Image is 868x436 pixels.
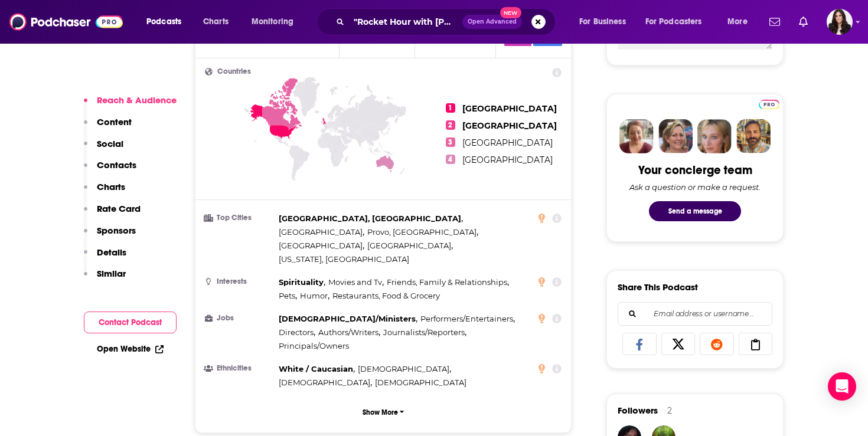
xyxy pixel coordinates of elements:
span: Countries [217,68,251,76]
input: Search podcasts, credits, & more... [349,12,462,31]
span: 2 [446,120,455,130]
span: , [318,326,380,339]
span: [GEOGRAPHIC_DATA] [279,241,363,250]
span: , [279,376,372,389]
button: Reach & Audience [84,94,177,116]
p: Content [97,116,132,127]
h3: Jobs [205,314,274,322]
button: Send a message [649,201,741,221]
img: Jules Profile [697,119,732,153]
div: Search podcasts, credits, & more... [328,8,567,35]
button: Show profile menu [827,9,853,35]
span: White / Caucasian [279,364,353,373]
a: Show notifications dropdown [794,12,812,32]
img: Barbara Profile [658,119,693,153]
button: open menu [243,12,309,31]
span: , [279,239,364,253]
span: [GEOGRAPHIC_DATA] [462,120,557,131]
span: Performers/Entertainers [420,314,513,323]
span: Charts [203,14,229,30]
span: Spirituality [279,277,324,287]
a: Pro website [759,98,779,109]
span: , [367,225,478,239]
h3: Top Cities [205,214,274,222]
span: , [279,362,355,376]
button: open menu [638,12,719,31]
span: [GEOGRAPHIC_DATA] [462,103,557,114]
span: [DEMOGRAPHIC_DATA] [375,378,466,387]
p: Details [97,247,126,258]
span: Movies and Tv [328,277,382,287]
a: Copy Link [739,333,773,355]
span: Journalists/Reporters [383,327,465,337]
p: Social [97,138,123,149]
span: [US_STATE], [GEOGRAPHIC_DATA] [279,254,409,264]
p: Reach & Audience [97,94,177,106]
div: Search followers [618,302,772,326]
span: Monitoring [252,14,293,30]
span: [GEOGRAPHIC_DATA], [GEOGRAPHIC_DATA] [279,214,461,223]
button: open menu [719,12,762,31]
span: 1 [446,103,455,113]
span: [DEMOGRAPHIC_DATA] [279,378,370,387]
span: [GEOGRAPHIC_DATA] [279,227,363,237]
span: , [279,312,417,326]
span: Friends, Family & Relationships [387,277,507,287]
span: Authors/Writers [318,327,378,337]
button: open menu [571,12,641,31]
h3: Ethnicities [205,365,274,372]
span: 3 [446,137,455,147]
span: Followers [618,405,658,416]
p: Charts [97,181,125,192]
span: , [279,225,364,239]
span: For Podcasters [645,14,702,30]
p: Rate Card [97,203,141,214]
button: Similar [84,268,126,290]
p: Sponsors [97,225,136,236]
span: [GEOGRAPHIC_DATA] [367,241,451,250]
button: Rate Card [84,203,141,225]
span: Podcasts [146,14,181,30]
span: Principals/Owners [279,341,349,350]
span: , [383,326,466,339]
span: , [279,276,325,289]
span: Open Advanced [468,19,517,25]
span: , [367,239,453,253]
span: For Business [579,14,626,30]
a: Share on Reddit [700,333,734,355]
span: , [279,289,297,303]
h3: Share This Podcast [618,281,698,293]
img: Podchaser - Follow, Share and Rate Podcasts [9,11,123,33]
span: Directors [279,327,314,337]
div: Your concierge team [638,163,752,178]
div: 2 [667,405,672,416]
span: Provo, [GEOGRAPHIC_DATA] [367,227,477,237]
span: 4 [446,155,455,164]
span: Logged in as RebeccaShapiro [827,9,853,35]
span: , [279,326,315,339]
p: Contacts [97,159,136,171]
button: open menu [138,12,197,31]
button: Social [84,138,123,160]
button: Show More [205,401,562,423]
span: Pets [279,291,295,300]
a: Share on X/Twitter [661,333,696,355]
button: Details [84,247,126,268]
p: Similar [97,268,126,279]
div: Open Intercom Messenger [828,372,856,401]
a: Show notifications dropdown [765,12,785,32]
img: Sydney Profile [619,119,654,153]
button: Sponsors [84,225,136,247]
a: Share on Facebook [622,333,657,355]
span: [DEMOGRAPHIC_DATA]/Ministers [279,314,416,323]
span: New [500,7,521,18]
a: Charts [195,12,236,31]
button: Open AdvancedNew [462,15,522,29]
img: Podchaser Pro [759,100,779,109]
span: , [300,289,329,303]
h3: Interests [205,278,274,286]
span: , [328,276,384,289]
img: User Profile [827,9,853,35]
button: Contact Podcast [84,312,177,333]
